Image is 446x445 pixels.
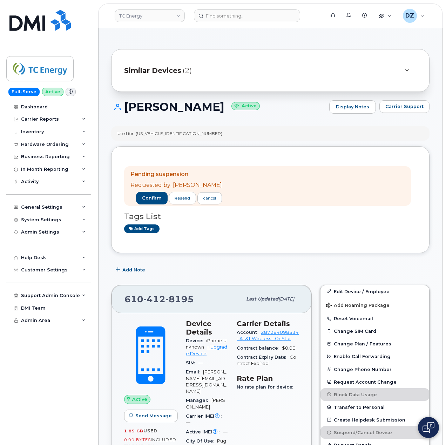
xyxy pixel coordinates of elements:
[320,363,429,376] button: Change Phone Number
[165,294,194,304] span: 8195
[186,398,211,403] span: Manager
[320,350,429,363] button: Enable Call Forwarding
[111,264,151,276] button: Add Note
[237,345,282,351] span: Contract balance
[320,298,429,312] button: Add Roaming Package
[320,413,429,426] a: Create Helpdesk Submission
[423,422,434,433] img: Open chat
[320,388,429,401] button: Block Data Usage
[334,341,391,346] span: Change Plan / Features
[136,192,168,204] button: confirm
[124,437,151,442] span: 0.00 Bytes
[124,212,417,221] h3: Tags List
[237,330,261,335] span: Account
[122,267,145,273] span: Add Note
[320,312,429,325] button: Reset Voicemail
[237,355,290,360] span: Contract Expiry Date
[130,181,222,189] p: Requested by: [PERSON_NAME]
[223,429,228,434] span: —
[186,438,217,444] span: City Of Use
[237,319,299,328] h3: Carrier Details
[135,412,172,419] span: Send Message
[320,285,429,298] a: Edit Device / Employee
[329,100,376,114] a: Display Notes
[320,337,429,350] button: Change Plan / Features
[142,195,162,201] span: confirm
[183,66,192,76] span: (2)
[117,130,222,136] div: Used for: [US_VEHICLE_IDENTIFICATION_NUMBER]
[320,426,429,439] button: Suspend/Cancel Device
[124,410,178,422] button: Send Message
[385,103,424,110] span: Carrier Support
[124,66,181,76] span: Similar Devices
[169,192,196,204] button: resend
[186,369,226,394] span: [PERSON_NAME][EMAIL_ADDRESS][DOMAIN_NAME]
[186,319,228,336] h3: Device Details
[379,100,430,113] button: Carrier Support
[186,338,227,350] span: iPhone Unknown
[326,303,390,309] span: Add Roaming Package
[246,296,278,302] span: Last updated
[203,195,216,201] div: cancel
[186,369,203,375] span: Email
[124,429,143,433] span: 1.85 GB
[278,296,294,302] span: [DATE]
[111,101,326,113] h1: [PERSON_NAME]
[186,429,223,434] span: Active IMEI
[186,413,225,419] span: Carrier IMEI
[320,401,429,413] button: Transfer to Personal
[175,195,190,201] span: resend
[143,294,165,304] span: 412
[186,398,225,409] span: [PERSON_NAME]
[186,360,198,365] span: SIM
[198,360,203,365] span: —
[124,294,194,304] span: 610
[124,224,160,233] a: Add tags
[320,376,429,388] button: Request Account Change
[130,170,222,178] p: Pending suspension
[237,374,299,383] h3: Rate Plan
[237,330,299,341] a: 287284098534 - AT&T Wireless - OnStar
[197,192,222,204] a: cancel
[143,428,157,433] span: used
[282,345,296,351] span: $0.00
[334,430,392,435] span: Suspend/Cancel Device
[231,102,260,110] small: Active
[320,325,429,337] button: Change SIM Card
[186,338,206,343] span: Device
[237,384,296,390] span: No rate plan for device
[186,344,227,356] a: + Upgrade Device
[186,420,190,425] span: —
[132,396,147,403] span: Active
[334,354,391,359] span: Enable Call Forwarding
